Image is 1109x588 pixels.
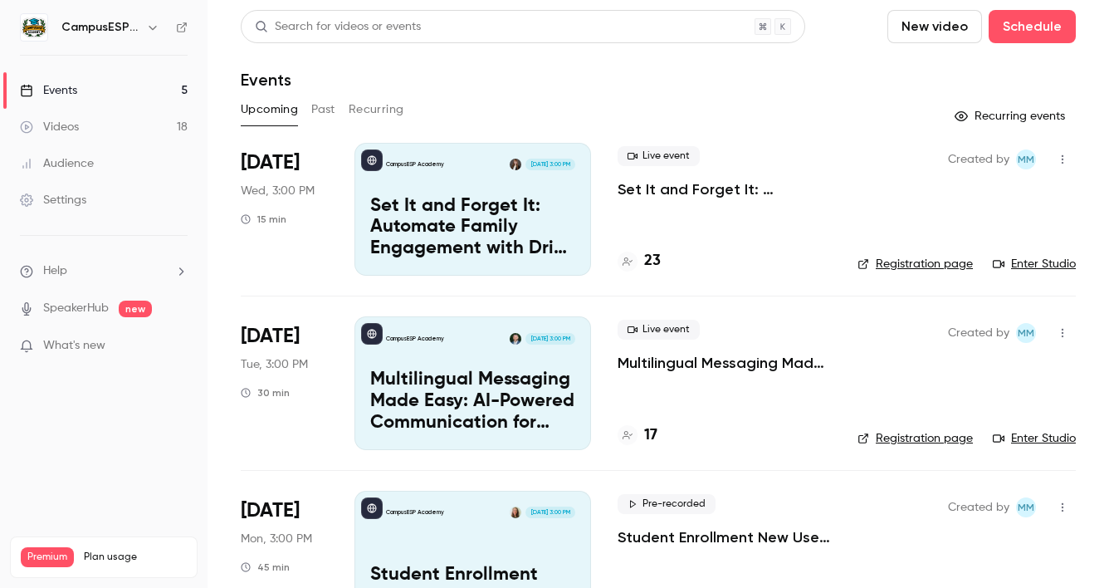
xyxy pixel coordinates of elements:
[354,316,591,449] a: Multilingual Messaging Made Easy: AI-Powered Communication for Spanish-Speaking FamiliesCampusESP...
[20,262,188,280] li: help-dropdown-opener
[20,119,79,135] div: Videos
[20,155,94,172] div: Audience
[618,494,716,514] span: Pre-recorded
[525,333,574,345] span: [DATE] 3:00 PM
[1016,497,1036,517] span: Mairin Matthews
[510,507,521,518] img: Mairin Matthews
[370,370,575,434] p: Multilingual Messaging Made Easy: AI-Powered Communication for Spanish-Speaking Families
[168,339,188,354] iframe: Noticeable Trigger
[241,497,300,524] span: [DATE]
[241,356,308,373] span: Tue, 3:00 PM
[241,561,290,574] div: 45 min
[618,179,831,199] a: Set It and Forget It: Automate Family Engagement with Drip Text Messages
[948,323,1009,343] span: Created by
[887,10,982,43] button: New video
[20,192,86,208] div: Settings
[84,551,187,564] span: Plan usage
[1018,497,1034,517] span: MM
[241,386,290,399] div: 30 min
[370,196,575,260] p: Set It and Forget It: Automate Family Engagement with Drip Text Messages
[241,143,328,276] div: Oct 8 Wed, 3:00 PM (America/New York)
[510,159,521,170] img: Rebecca McCrory
[241,531,312,547] span: Mon, 3:00 PM
[386,335,444,343] p: CampusESP Academy
[241,316,328,449] div: Oct 14 Tue, 3:00 PM (America/New York)
[119,301,152,317] span: new
[618,353,831,373] a: Multilingual Messaging Made Easy: AI-Powered Communication for Spanish-Speaking Families
[349,96,404,123] button: Recurring
[21,547,74,567] span: Premium
[857,256,973,272] a: Registration page
[948,149,1009,169] span: Created by
[947,103,1076,130] button: Recurring events
[948,497,1009,517] span: Created by
[1016,149,1036,169] span: Mairin Matthews
[525,507,574,518] span: [DATE] 3:00 PM
[618,424,657,447] a: 17
[43,300,109,317] a: SpeakerHub
[354,143,591,276] a: Set It and Forget It: Automate Family Engagement with Drip Text MessagesCampusESP AcademyRebecca ...
[618,527,831,547] a: Student Enrollment New User Training
[993,256,1076,272] a: Enter Studio
[386,508,444,517] p: CampusESP Academy
[241,70,291,90] h1: Events
[255,18,421,36] div: Search for videos or events
[993,430,1076,447] a: Enter Studio
[43,262,67,280] span: Help
[510,333,521,345] img: Albert Perera
[618,320,700,340] span: Live event
[61,19,139,36] h6: CampusESP Academy
[241,96,298,123] button: Upcoming
[386,160,444,169] p: CampusESP Academy
[311,96,335,123] button: Past
[241,213,286,226] div: 15 min
[20,82,77,99] div: Events
[989,10,1076,43] button: Schedule
[241,183,315,199] span: Wed, 3:00 PM
[1018,149,1034,169] span: MM
[644,250,661,272] h4: 23
[1018,323,1034,343] span: MM
[618,250,661,272] a: 23
[21,14,47,41] img: CampusESP Academy
[857,430,973,447] a: Registration page
[43,337,105,355] span: What's new
[618,146,700,166] span: Live event
[241,149,300,176] span: [DATE]
[644,424,657,447] h4: 17
[241,323,300,350] span: [DATE]
[525,159,574,170] span: [DATE] 3:00 PM
[1016,323,1036,343] span: Mairin Matthews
